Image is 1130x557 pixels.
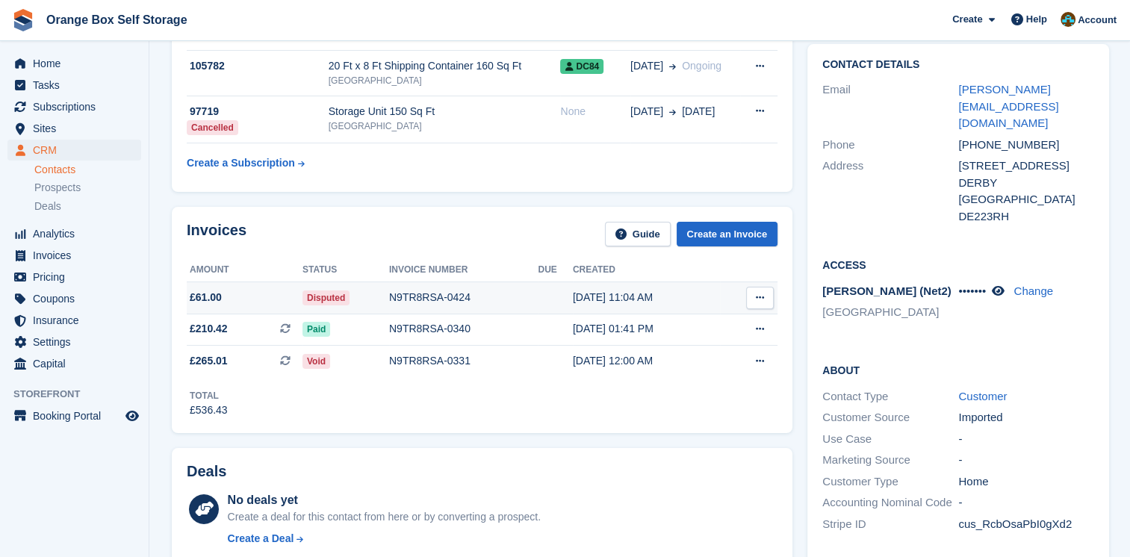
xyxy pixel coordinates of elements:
[190,353,228,369] span: £265.01
[228,509,541,525] div: Create a deal for this contact from here or by converting a prospect.
[682,60,721,72] span: Ongoing
[33,140,122,161] span: CRM
[1078,13,1117,28] span: Account
[187,155,295,171] div: Create a Subscription
[560,104,630,119] div: None
[952,12,982,27] span: Create
[958,409,1094,426] div: Imported
[822,494,958,511] div: Accounting Nominal Code
[7,53,141,74] a: menu
[677,222,778,246] a: Create an Invoice
[958,158,1094,175] div: [STREET_ADDRESS]
[33,405,122,426] span: Booking Portal
[822,257,1094,272] h2: Access
[40,7,193,32] a: Orange Box Self Storage
[389,290,538,305] div: N9TR8RSA-0424
[190,402,228,418] div: £536.43
[958,390,1007,402] a: Customer
[187,222,246,246] h2: Invoices
[7,140,141,161] a: menu
[958,494,1094,511] div: -
[7,75,141,96] a: menu
[822,409,958,426] div: Customer Source
[958,137,1094,154] div: [PHONE_NUMBER]
[7,405,141,426] a: menu
[7,118,141,139] a: menu
[1061,12,1075,27] img: Mike
[190,290,222,305] span: £61.00
[958,175,1094,192] div: DERBY
[389,258,538,282] th: Invoice number
[34,181,81,195] span: Prospects
[7,353,141,374] a: menu
[329,104,561,119] div: Storage Unit 150 Sq Ft
[187,58,329,74] div: 105782
[389,321,538,337] div: N9TR8RSA-0340
[34,199,61,214] span: Deals
[34,163,141,177] a: Contacts
[33,353,122,374] span: Capital
[1013,284,1053,297] a: Change
[682,104,715,119] span: [DATE]
[958,208,1094,225] div: DE223RH
[822,304,958,321] li: [GEOGRAPHIC_DATA]
[573,321,721,337] div: [DATE] 01:41 PM
[538,258,572,282] th: Due
[302,322,330,337] span: Paid
[7,332,141,352] a: menu
[958,516,1094,533] div: cus_RcbOsaPbI0gXd2
[958,452,1094,469] div: -
[302,290,350,305] span: Disputed
[958,83,1058,129] a: [PERSON_NAME][EMAIL_ADDRESS][DOMAIN_NAME]
[190,321,228,337] span: £210.42
[822,59,1094,71] h2: Contact Details
[33,75,122,96] span: Tasks
[822,431,958,448] div: Use Case
[7,267,141,287] a: menu
[560,59,603,74] span: DC84
[1026,12,1047,27] span: Help
[329,58,561,74] div: 20 Ft x 8 Ft Shipping Container 160 Sq Ft
[7,288,141,309] a: menu
[7,223,141,244] a: menu
[34,180,141,196] a: Prospects
[389,353,538,369] div: N9TR8RSA-0331
[958,431,1094,448] div: -
[187,258,302,282] th: Amount
[822,473,958,491] div: Customer Type
[13,387,149,402] span: Storefront
[190,389,228,402] div: Total
[34,199,141,214] a: Deals
[605,222,671,246] a: Guide
[123,407,141,425] a: Preview store
[228,491,541,509] div: No deals yet
[329,119,561,133] div: [GEOGRAPHIC_DATA]
[33,118,122,139] span: Sites
[573,258,721,282] th: Created
[329,74,561,87] div: [GEOGRAPHIC_DATA]
[822,81,958,132] div: Email
[822,137,958,154] div: Phone
[33,245,122,266] span: Invoices
[958,191,1094,208] div: [GEOGRAPHIC_DATA]
[187,149,305,177] a: Create a Subscription
[33,267,122,287] span: Pricing
[33,223,122,244] span: Analytics
[958,284,986,297] span: •••••••
[187,463,226,480] h2: Deals
[33,310,122,331] span: Insurance
[228,531,294,547] div: Create a Deal
[33,288,122,309] span: Coupons
[228,531,541,547] a: Create a Deal
[822,452,958,469] div: Marketing Source
[302,258,389,282] th: Status
[573,290,721,305] div: [DATE] 11:04 AM
[187,104,329,119] div: 97719
[33,332,122,352] span: Settings
[822,388,958,405] div: Contact Type
[822,284,952,297] span: [PERSON_NAME] (Net2)
[7,310,141,331] a: menu
[302,354,330,369] span: Void
[573,353,721,369] div: [DATE] 12:00 AM
[822,516,958,533] div: Stripe ID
